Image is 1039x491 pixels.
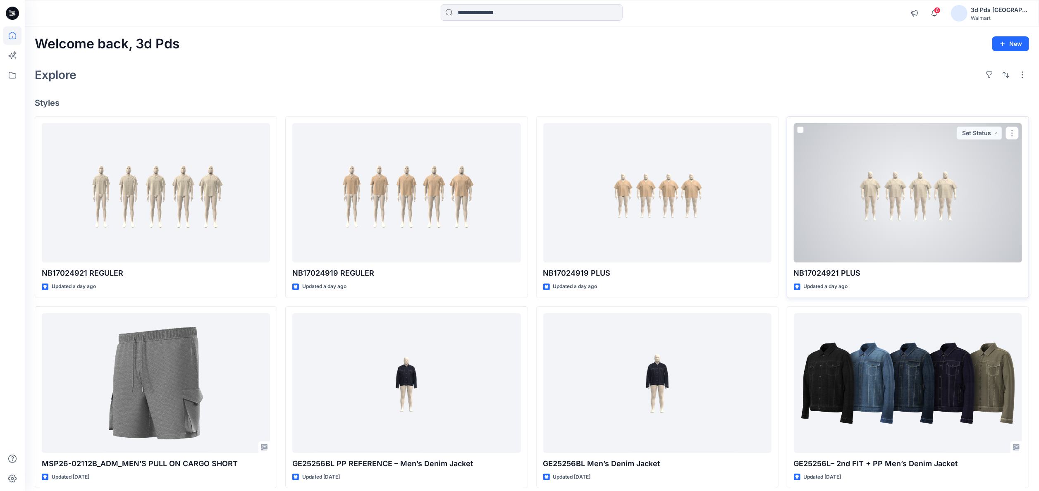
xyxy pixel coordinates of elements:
[804,473,841,481] p: Updated [DATE]
[42,458,270,470] p: MSP26-02112B_ADM_MEN’S PULL ON CARGO SHORT
[934,7,941,14] span: 6
[543,313,771,453] a: GE25256BL Men’s Denim Jacket
[292,123,521,263] a: NB17024919 REGULER
[543,267,771,279] p: NB17024919 PLUS
[42,267,270,279] p: NB17024921 REGULER
[35,36,180,52] h2: Welcome back, 3d Pds
[794,123,1022,263] a: NB17024921 PLUS
[42,313,270,453] a: MSP26-02112B_ADM_MEN’S PULL ON CARGO SHORT
[543,123,771,263] a: NB17024919 PLUS
[794,458,1022,470] p: GE25256L– 2nd FIT + PP Men’s Denim Jacket
[553,473,591,481] p: Updated [DATE]
[794,313,1022,453] a: GE25256L– 2nd FIT + PP Men’s Denim Jacket
[35,68,76,81] h2: Explore
[42,123,270,263] a: NB17024921 REGULER
[992,36,1029,51] button: New
[804,282,848,291] p: Updated a day ago
[971,15,1029,21] div: Walmart
[52,282,96,291] p: Updated a day ago
[302,473,340,481] p: Updated [DATE]
[553,282,597,291] p: Updated a day ago
[35,98,1029,108] h4: Styles
[302,282,346,291] p: Updated a day ago
[52,473,89,481] p: Updated [DATE]
[292,313,521,453] a: GE25256BL PP REFERENCE – Men’s Denim Jacket
[951,5,967,21] img: avatar
[292,458,521,470] p: GE25256BL PP REFERENCE – Men’s Denim Jacket
[971,5,1029,15] div: 3d Pds [GEOGRAPHIC_DATA]
[543,458,771,470] p: GE25256BL Men’s Denim Jacket
[794,267,1022,279] p: NB17024921 PLUS
[292,267,521,279] p: NB17024919 REGULER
